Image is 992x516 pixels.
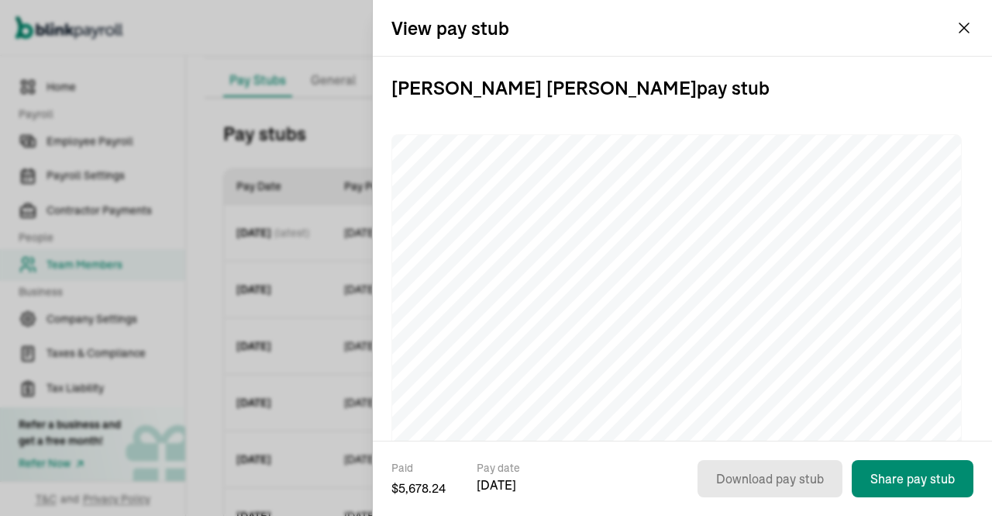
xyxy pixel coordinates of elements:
[852,460,973,497] button: Share pay stub
[477,460,520,476] span: Pay date
[391,57,973,119] h3: [PERSON_NAME] [PERSON_NAME] pay stub
[391,16,509,40] h2: View pay stub
[391,479,446,497] span: $ 5,678.24
[477,476,520,494] span: [DATE]
[697,460,842,497] button: Download pay stub
[391,460,446,476] span: Paid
